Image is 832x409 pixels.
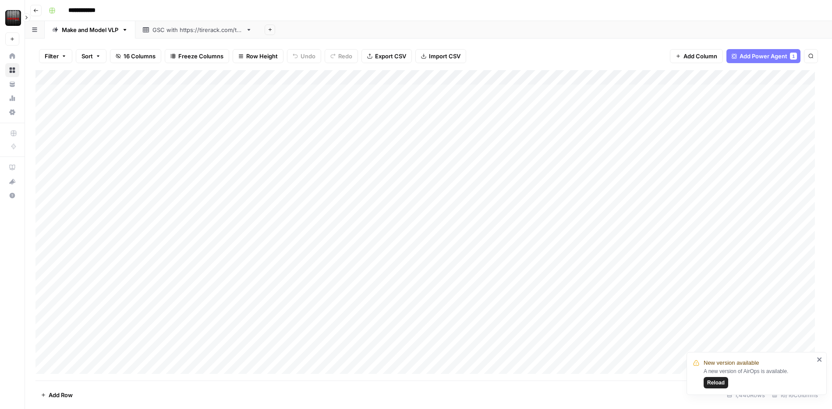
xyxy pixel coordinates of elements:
[178,52,223,60] span: Freeze Columns
[165,49,229,63] button: Freeze Columns
[5,188,19,203] button: Help + Support
[233,49,283,63] button: Row Height
[39,49,72,63] button: Filter
[683,52,717,60] span: Add Column
[5,160,19,174] a: AirOps Academy
[287,49,321,63] button: Undo
[45,52,59,60] span: Filter
[338,52,352,60] span: Redo
[768,388,821,402] div: 16/16 Columns
[5,174,19,188] button: What's new?
[415,49,466,63] button: Import CSV
[670,49,723,63] button: Add Column
[817,356,823,363] button: close
[81,52,93,60] span: Sort
[790,53,797,60] div: 1
[45,21,135,39] a: Make and Model VLP
[707,379,725,387] span: Reload
[135,21,259,39] a: GSC with [URL][DOMAIN_NAME]
[301,52,315,60] span: Undo
[62,25,118,34] div: Make and Model VLP
[5,63,19,77] a: Browse
[124,52,156,60] span: 16 Columns
[704,359,759,367] span: New version available
[110,49,161,63] button: 16 Columns
[5,49,19,63] a: Home
[5,91,19,105] a: Usage
[5,77,19,91] a: Your Data
[726,49,800,63] button: Add Power Agent1
[704,377,728,388] button: Reload
[723,388,768,402] div: 1,440 Rows
[740,52,787,60] span: Add Power Agent
[6,175,19,188] div: What's new?
[792,53,795,60] span: 1
[35,388,78,402] button: Add Row
[325,49,358,63] button: Redo
[5,7,19,29] button: Workspace: Tire Rack
[361,49,412,63] button: Export CSV
[49,391,73,399] span: Add Row
[246,52,278,60] span: Row Height
[5,10,21,26] img: Tire Rack Logo
[375,52,406,60] span: Export CSV
[429,52,460,60] span: Import CSV
[5,105,19,119] a: Settings
[152,25,242,34] div: GSC with [URL][DOMAIN_NAME]
[704,367,814,388] div: A new version of AirOps is available.
[76,49,106,63] button: Sort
